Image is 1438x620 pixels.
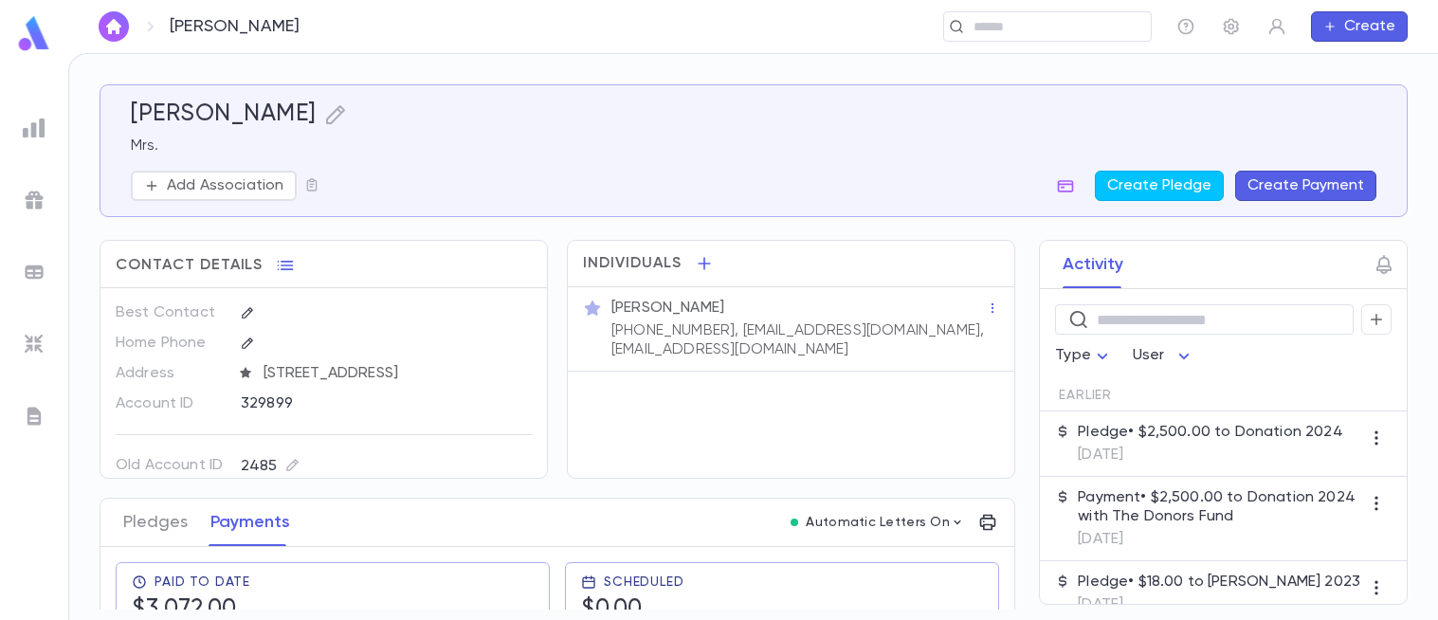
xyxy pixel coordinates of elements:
[1059,388,1112,403] span: Earlier
[23,189,46,211] img: campaigns_grey.99e729a5f7ee94e3726e6486bddda8f1.svg
[806,515,950,530] p: Automatic Letters On
[131,171,297,201] button: Add Association
[170,16,300,37] p: [PERSON_NAME]
[1133,337,1195,374] div: User
[1078,573,1360,592] p: Pledge • $18.00 to [PERSON_NAME] 2023
[23,117,46,139] img: reports_grey.c525e4749d1bce6a11f5fe2a8de1b229.svg
[116,450,225,481] p: Old Account ID
[123,499,188,546] button: Pledges
[23,261,46,283] img: batches_grey.339ca447c9d9533ef1741baa751efc33.svg
[783,509,973,536] button: Automatic Letters On
[1055,348,1091,363] span: Type
[15,15,53,52] img: logo
[1078,488,1361,526] p: Payment • $2,500.00 to Donation 2024 with The Donors Fund
[1078,446,1342,465] p: [DATE]
[604,574,684,590] span: Scheduled
[1095,171,1224,201] button: Create Pledge
[131,137,1376,155] p: Mrs.
[583,254,682,273] span: Individuals
[131,100,317,129] h5: [PERSON_NAME]
[23,405,46,428] img: letters_grey.7941b92b52307dd3b8a917253454ce1c.svg
[23,333,46,356] img: imports_grey.530a8a0e642e233f2baf0ef88e8c9fcb.svg
[1078,530,1361,549] p: [DATE]
[241,454,300,478] div: 2485
[611,321,986,359] p: [PHONE_NUMBER], [EMAIL_ADDRESS][DOMAIN_NAME], [EMAIL_ADDRESS][DOMAIN_NAME]
[241,389,471,417] div: 329899
[116,358,225,389] p: Address
[155,574,250,590] span: Paid To Date
[116,256,263,275] span: Contact Details
[116,389,225,419] p: Account ID
[1078,595,1360,614] p: [DATE]
[256,364,534,383] span: [STREET_ADDRESS]
[1235,171,1376,201] button: Create Payment
[116,328,225,358] p: Home Phone
[210,499,290,546] button: Payments
[1055,337,1114,374] div: Type
[1311,11,1408,42] button: Create
[116,298,225,328] p: Best Contact
[102,19,125,34] img: home_white.a664292cf8c1dea59945f0da9f25487c.svg
[1063,241,1123,288] button: Activity
[167,176,283,195] p: Add Association
[611,299,724,318] p: [PERSON_NAME]
[1133,348,1165,363] span: User
[1078,423,1342,442] p: Pledge • $2,500.00 to Donation 2024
